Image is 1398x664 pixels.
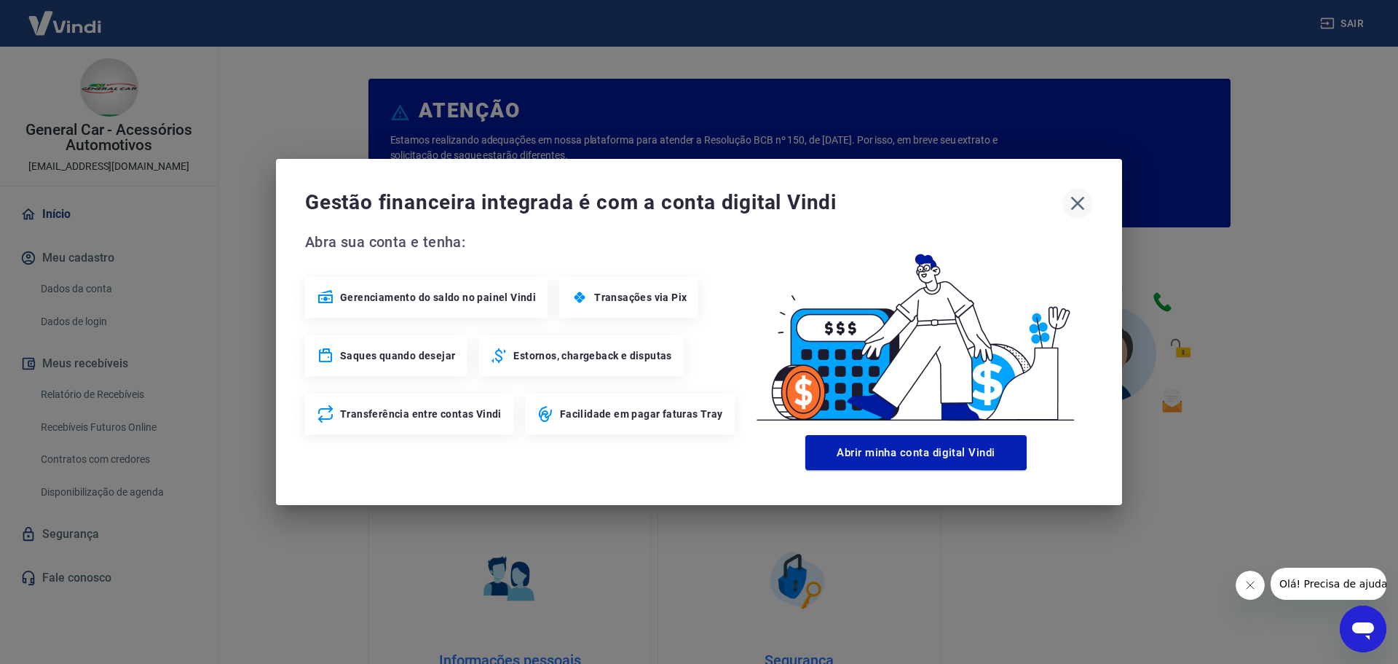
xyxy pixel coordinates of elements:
[1340,606,1386,652] iframe: Botão para abrir a janela de mensagens
[594,290,687,305] span: Transações via Pix
[305,230,739,254] span: Abra sua conta e tenha:
[9,10,122,22] span: Olá! Precisa de ajuda?
[513,348,671,363] span: Estornos, chargeback e disputas
[739,230,1093,429] img: Good Billing
[1236,571,1265,600] iframe: Fechar mensagem
[340,348,455,363] span: Saques quando desejar
[805,435,1027,470] button: Abrir minha conta digital Vindi
[340,407,502,421] span: Transferência entre contas Vindi
[305,188,1062,217] span: Gestão financeira integrada é com a conta digital Vindi
[340,290,536,305] span: Gerenciamento do saldo no painel Vindi
[560,407,723,421] span: Facilidade em pagar faturas Tray
[1271,568,1386,600] iframe: Mensagem da empresa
